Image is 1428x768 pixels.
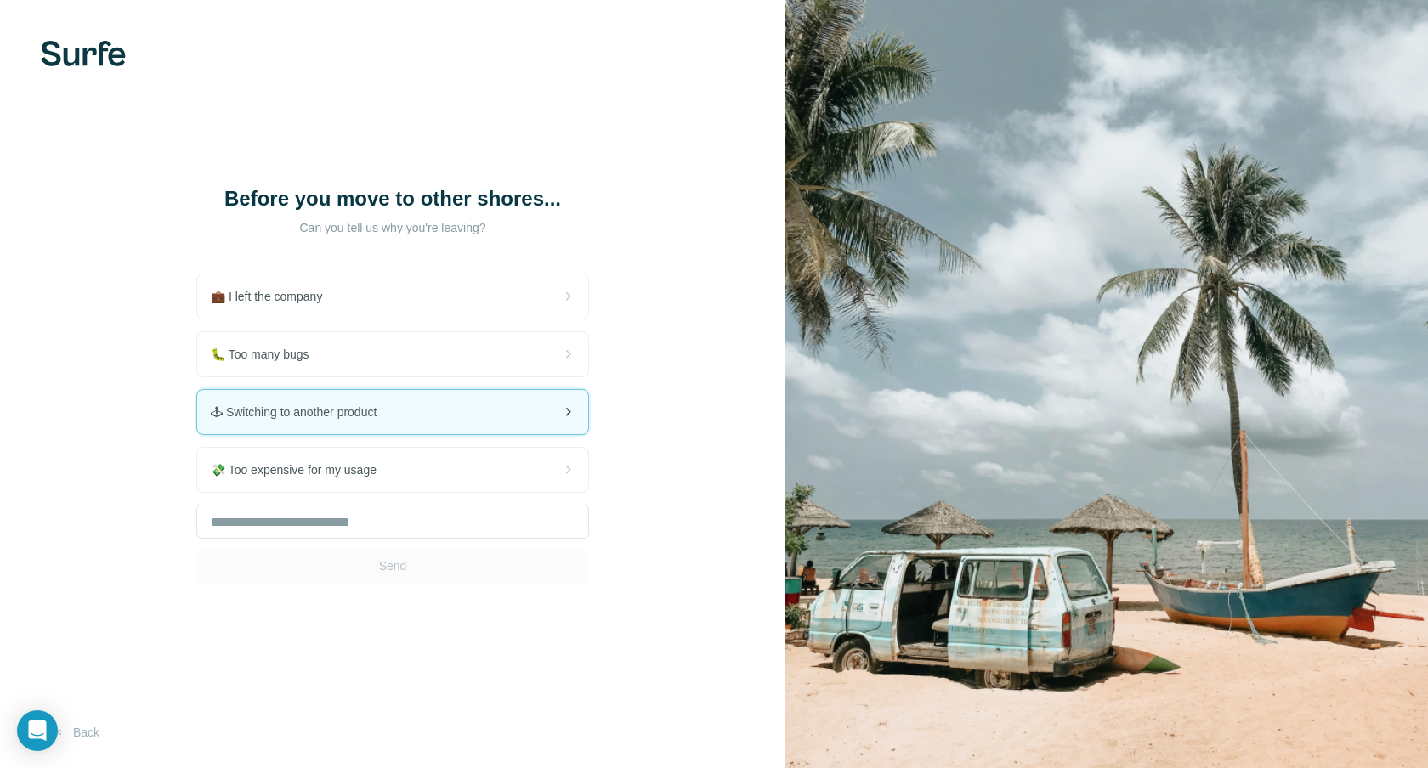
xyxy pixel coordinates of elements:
[41,717,111,748] button: Back
[211,346,323,363] span: 🐛 Too many bugs
[223,219,563,236] p: Can you tell us why you're leaving?
[211,288,336,305] span: 💼 I left the company
[223,185,563,212] h1: Before you move to other shores...
[41,41,126,66] img: Surfe's logo
[211,461,390,478] span: 💸 Too expensive for my usage
[211,404,390,421] span: 🕹 Switching to another product
[17,710,58,751] div: Open Intercom Messenger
